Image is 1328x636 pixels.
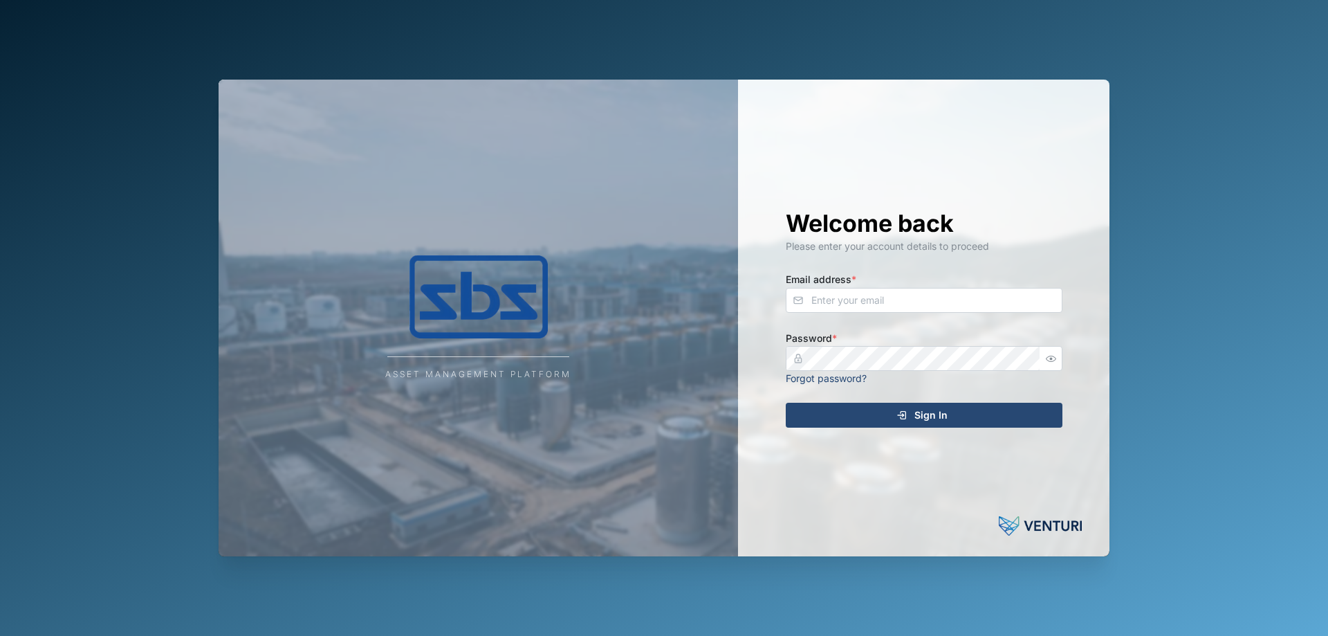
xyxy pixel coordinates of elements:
[340,255,617,338] img: Company Logo
[786,239,1062,254] div: Please enter your account details to proceed
[786,208,1062,239] h1: Welcome back
[786,272,856,287] label: Email address
[786,403,1062,428] button: Sign In
[786,331,837,346] label: Password
[914,403,948,427] span: Sign In
[385,368,571,381] div: Asset Management Platform
[786,372,867,384] a: Forgot password?
[999,512,1082,540] img: Powered by: Venturi
[786,288,1062,313] input: Enter your email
